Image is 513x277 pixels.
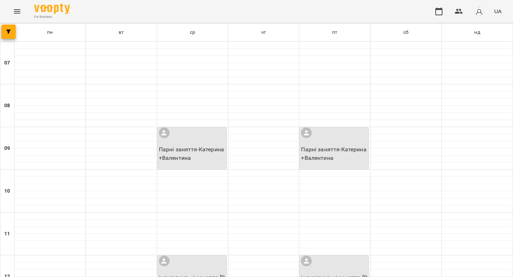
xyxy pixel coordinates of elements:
div: Білинець Магдалина Василівна [301,127,312,138]
button: Menu [9,3,26,20]
h6: нд [474,28,480,36]
h6: ср [190,28,195,36]
h6: 10 [4,187,10,195]
div: Білинець Магдалина Василівна [301,256,312,266]
div: Білинець Магдалина Василівна [159,127,170,138]
h6: 11 [4,230,10,238]
h6: 07 [4,59,10,67]
h6: пт [332,28,337,36]
h6: вт [119,28,124,36]
h6: чт [261,28,266,36]
button: UA [491,5,504,18]
span: For Business [34,15,70,19]
h6: пн [47,28,53,36]
div: Білинець Магдалина Василівна [159,256,170,266]
h6: 08 [4,102,10,110]
p: Парні заняття - Катерина+Валентина [159,145,227,162]
img: avatar_s.png [474,6,484,16]
span: UA [494,7,502,15]
img: Voopty Logo [34,4,70,14]
p: Парні заняття - Катерина+Валентина [301,145,369,162]
h6: сб [403,28,409,36]
h6: 09 [4,145,10,152]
